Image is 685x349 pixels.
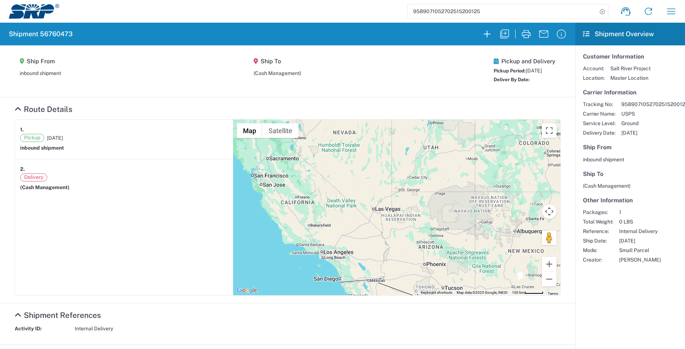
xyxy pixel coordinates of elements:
[542,272,557,286] button: Zoom out
[235,286,259,295] a: Open this area in Google Maps (opens a new window)
[619,218,661,225] span: 0 LBS
[583,237,613,244] span: Ship Date:
[15,311,101,320] a: Hide Details
[619,237,661,244] span: [DATE]
[583,75,604,81] span: Location:
[20,184,70,190] span: (Cash Management)
[237,123,262,138] button: Show street map
[583,53,677,60] h5: Customer Information
[583,256,613,263] span: Creator:
[512,290,524,294] span: 100 km
[583,130,615,136] span: Delivery Date:
[583,110,615,117] span: Carrier Name:
[583,218,613,225] span: Total Weight:
[20,145,64,151] strong: inbound shipment
[583,209,613,215] span: Packages:
[75,325,113,332] span: Internal Delivery
[494,68,526,74] span: Pickup Period:
[542,123,557,138] button: Toggle fullscreen view
[583,101,615,108] span: Tracking No:
[20,58,61,65] h5: Ship From
[254,58,301,65] h5: Ship To
[583,144,677,151] h5: Ship From
[542,257,557,271] button: Zoom in
[542,230,557,245] button: Drag Pegman onto the map to open Street View
[9,4,59,19] img: srp
[548,292,558,296] a: Terms
[583,157,624,162] span: inbound shipment
[619,209,661,215] span: 1
[20,173,47,181] span: Delivery
[494,77,530,82] span: Deliver By Date:
[457,290,508,294] span: Map data ©2025 Google, INEGI
[610,65,651,72] span: Salt River Project
[619,256,661,263] span: [PERSON_NAME]
[15,105,72,114] a: Hide Details
[542,204,557,219] button: Map camera controls
[583,120,615,127] span: Service Level:
[47,135,63,141] span: [DATE]
[421,290,452,295] button: Keyboard shortcuts
[583,228,613,234] span: Reference:
[583,183,630,189] span: (Cash Management)
[494,58,555,65] h5: Pickup and Delivery
[583,247,613,254] span: Mode:
[408,4,597,18] input: Shipment, tracking or reference number
[583,197,677,204] h5: Other Information
[619,247,661,254] span: Small Parcel
[583,170,677,177] h5: Ship To
[575,23,685,45] header: Shipment Overview
[20,134,44,142] span: Pickup
[20,70,61,76] div: inbound shipment
[20,164,25,173] strong: 2.
[235,286,259,295] img: Google
[20,125,24,134] strong: 1.
[262,123,299,138] button: Show satellite imagery
[9,30,73,38] h2: Shipment 56760473
[510,290,546,295] button: Map Scale: 100 km per 48 pixels
[15,325,70,332] strong: Activity ID:
[619,228,661,234] span: Internal Delivery
[526,68,542,74] span: [DATE]
[254,70,301,76] span: (Cash Management)
[610,75,651,81] span: Master Location
[583,65,604,72] span: Account:
[583,89,677,96] h5: Carrier Information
